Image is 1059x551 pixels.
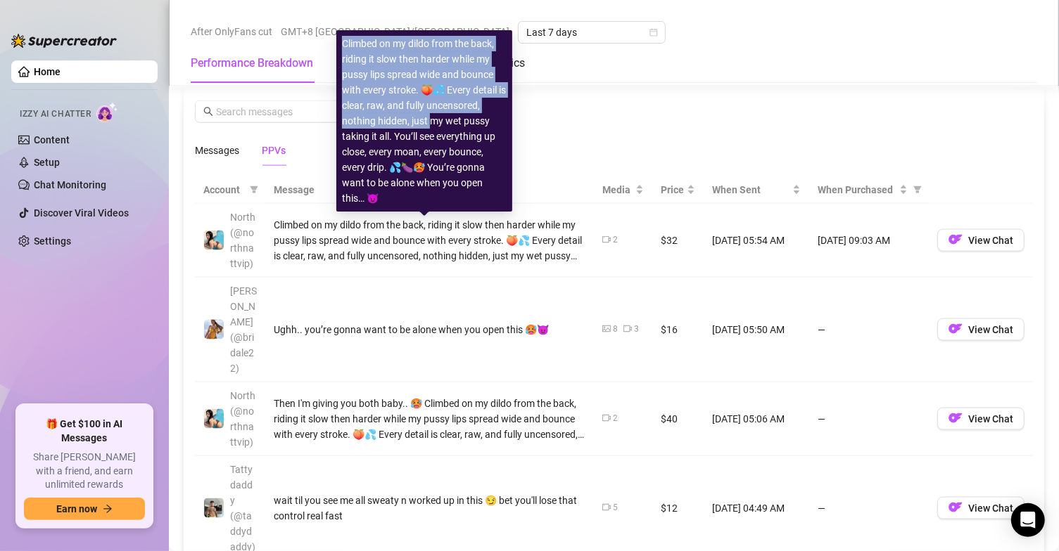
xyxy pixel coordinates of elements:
[949,233,963,247] img: OF
[809,278,929,382] td: —
[949,500,963,514] img: OF
[613,323,618,336] div: 8
[937,505,1025,517] a: OFView Chat
[602,503,611,512] span: video-camera
[968,324,1013,335] span: View Chat
[281,21,509,42] span: GMT+8 [GEOGRAPHIC_DATA]/[GEOGRAPHIC_DATA]
[968,235,1013,246] span: View Chat
[526,22,657,43] span: Last 7 days
[230,390,255,448] span: North (@northnattvip)
[968,503,1013,514] span: View Chat
[937,238,1025,249] a: OFView Chat
[634,323,639,336] div: 3
[911,179,925,200] span: filter
[336,55,376,72] div: Payouts
[809,204,929,278] td: [DATE] 09:03 AM
[262,143,286,158] div: PPVs
[203,107,213,117] span: search
[937,318,1025,341] button: OFView Chat
[968,413,1013,424] span: View Chat
[704,382,809,456] td: [DATE] 05:06 AM
[24,450,145,492] span: Share [PERSON_NAME] with a friend, and earn unlimited rewards
[613,412,618,425] div: 2
[274,493,585,524] div: wait til you see me all sweaty n worked up in this 😏 bet you'll lose that control real fast
[34,66,61,77] a: Home
[34,207,129,219] a: Discover Viral Videos
[203,182,244,197] span: Account
[34,134,70,145] a: Content
[704,278,809,382] td: [DATE] 05:50 AM
[20,108,91,121] span: Izzy AI Chatter
[949,322,963,336] img: OF
[937,229,1025,252] button: OFView Chat
[661,182,684,197] span: Price
[937,408,1025,430] button: OFView Chat
[274,217,585,264] div: Climbed on my dildo from the back, riding it slow then harder while my pussy lips spread wide and...
[191,21,272,42] span: After OnlyFans cut
[809,382,929,456] td: —
[1011,503,1045,537] div: Open Intercom Messenger
[652,278,704,382] td: $16
[652,176,704,204] th: Price
[613,501,618,514] div: 5
[937,497,1025,519] button: OFView Chat
[34,179,106,190] a: Chat Monitoring
[602,325,611,333] span: picture
[195,143,239,158] div: Messages
[913,186,922,194] span: filter
[594,176,652,204] th: Media
[24,417,145,445] span: 🎁 Get $100 in AI Messages
[652,382,704,456] td: $40
[103,504,113,514] span: arrow-right
[34,235,71,247] a: Settings
[204,498,224,518] img: Tattydaddy (@taddydaddy)
[818,182,896,197] span: When Purchased
[712,182,790,197] span: When Sent
[204,231,224,250] img: North (@northnattvip)
[623,325,632,333] span: video-camera
[809,176,929,204] th: When Purchased
[204,409,224,429] img: North (@northnattvip)
[649,28,658,37] span: calendar
[11,34,117,48] img: logo-BBDzfeDw.svg
[250,186,258,194] span: filter
[204,320,224,339] img: Brianna (@bridale22)
[704,204,809,278] td: [DATE] 05:54 AM
[342,36,507,206] div: Climbed on my dildo from the back, riding it slow then harder while my pussy lips spread wide and...
[937,416,1025,427] a: OFView Chat
[247,179,261,200] span: filter
[216,104,360,119] input: Search messages
[704,176,809,204] th: When Sent
[230,285,257,374] span: [PERSON_NAME] (@bridale22)
[56,503,97,514] span: Earn now
[274,396,585,442] div: Then I'm giving you both baby.. 🥵 Climbed on my dildo from the back, riding it slow then harder w...
[96,102,118,122] img: AI Chatter
[613,233,618,247] div: 2
[937,327,1025,338] a: OFView Chat
[34,157,60,168] a: Setup
[191,55,313,72] div: Performance Breakdown
[265,176,594,204] th: Message
[949,411,963,425] img: OF
[602,235,611,244] span: video-camera
[602,182,633,197] span: Media
[652,204,704,278] td: $32
[230,212,255,269] span: North (@northnattvip)
[602,414,611,422] span: video-camera
[274,322,585,337] div: Ughh.. you’re gonna want to be alone when you open this 🥵😈
[24,498,145,520] button: Earn nowarrow-right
